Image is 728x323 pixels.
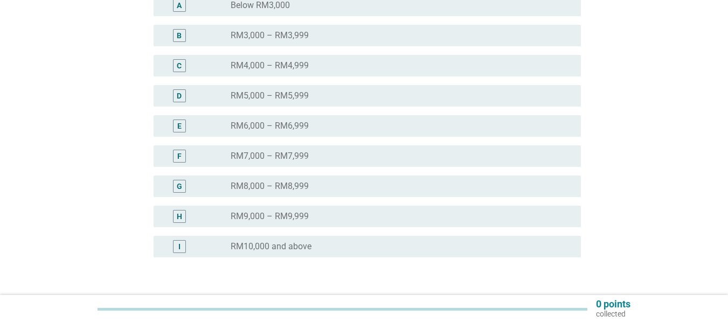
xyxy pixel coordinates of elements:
div: H [177,211,182,222]
p: collected [596,309,630,319]
label: RM10,000 and above [231,241,311,252]
label: RM5,000 – RM5,999 [231,90,309,101]
div: C [177,60,182,72]
label: RM4,000 – RM4,999 [231,60,309,71]
div: E [177,121,182,132]
p: 0 points [596,299,630,309]
div: D [177,90,182,102]
label: RM7,000 – RM7,999 [231,151,309,161]
div: G [177,181,182,192]
label: RM9,000 – RM9,999 [231,211,309,222]
label: RM8,000 – RM8,999 [231,181,309,192]
label: RM6,000 – RM6,999 [231,121,309,131]
div: F [177,151,182,162]
div: I [178,241,181,252]
div: B [177,30,182,41]
label: RM3,000 – RM3,999 [231,30,309,41]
